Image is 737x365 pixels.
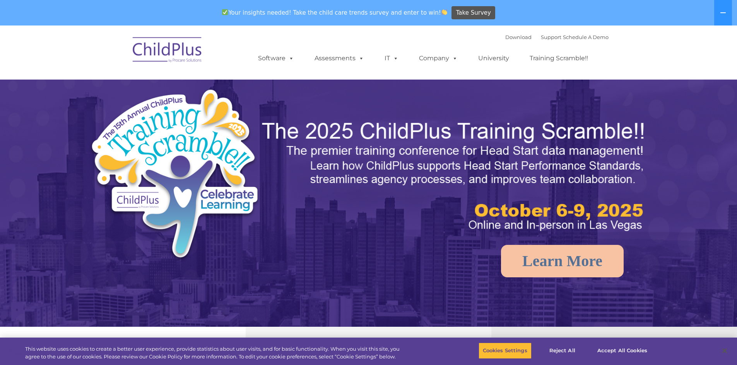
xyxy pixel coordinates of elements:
a: Download [505,34,532,40]
a: Take Survey [451,6,495,20]
span: Your insights needed! Take the child care trends survey and enter to win! [219,5,451,20]
span: Take Survey [456,6,491,20]
a: IT [377,51,406,66]
button: Reject All [538,343,587,359]
font: | [505,34,609,40]
a: Training Scramble!! [522,51,596,66]
button: Cookies Settings [479,343,532,359]
a: Company [411,51,465,66]
a: Schedule A Demo [563,34,609,40]
img: ✅ [222,9,228,15]
button: Accept All Cookies [593,343,652,359]
a: University [470,51,517,66]
a: Assessments [307,51,372,66]
img: ChildPlus by Procare Solutions [129,32,206,70]
div: This website uses cookies to create a better user experience, provide statistics about user visit... [25,345,405,360]
span: Last name [108,51,131,57]
button: Close [716,342,733,359]
a: Learn More [501,245,624,277]
img: 👏 [441,9,447,15]
span: Phone number [108,83,140,88]
a: Software [250,51,302,66]
a: Support [541,34,561,40]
